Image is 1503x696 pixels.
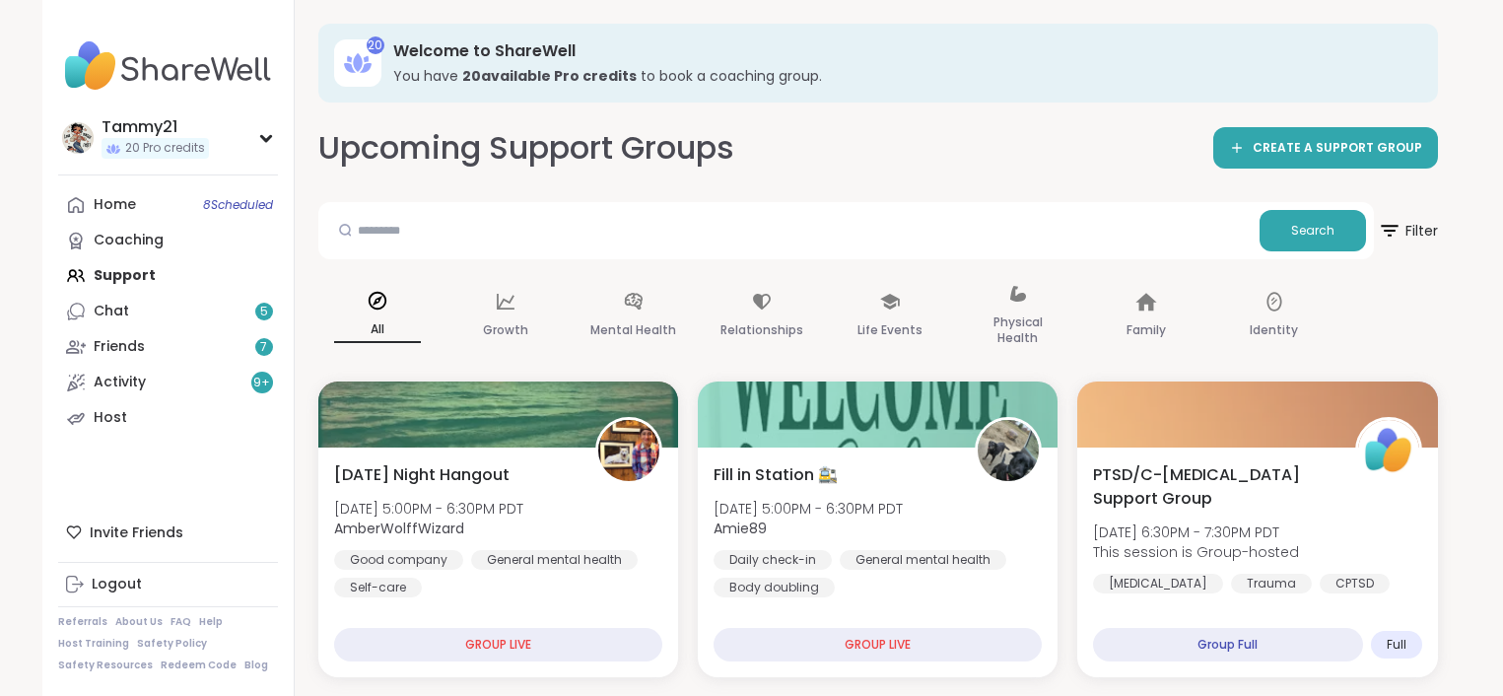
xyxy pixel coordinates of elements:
[1093,463,1332,511] span: PTSD/C-[MEDICAL_DATA] Support Group
[161,659,237,672] a: Redeem Code
[62,122,94,154] img: Tammy21
[483,318,528,342] p: Growth
[334,550,463,570] div: Good company
[58,329,278,365] a: Friends7
[171,615,191,629] a: FAQ
[125,140,205,157] span: 20 Pro credits
[1358,420,1419,481] img: ShareWell
[58,567,278,602] a: Logout
[244,659,268,672] a: Blog
[334,628,662,661] div: GROUP LIVE
[260,304,268,320] span: 5
[1387,637,1406,653] span: Full
[58,294,278,329] a: Chat5
[115,615,163,629] a: About Us
[94,373,146,392] div: Activity
[598,420,659,481] img: AmberWolffWizard
[94,302,129,321] div: Chat
[720,318,803,342] p: Relationships
[1378,207,1438,254] span: Filter
[1250,318,1298,342] p: Identity
[1291,222,1334,240] span: Search
[203,197,273,213] span: 8 Scheduled
[714,463,838,487] span: Fill in Station 🚉
[714,499,903,519] span: [DATE] 5:00PM - 6:30PM PDT
[1127,318,1166,342] p: Family
[590,318,676,342] p: Mental Health
[58,615,107,629] a: Referrals
[58,187,278,223] a: Home8Scheduled
[334,499,523,519] span: [DATE] 5:00PM - 6:30PM PDT
[334,463,510,487] span: [DATE] Night Hangout
[137,637,207,651] a: Safety Policy
[94,231,164,250] div: Coaching
[975,311,1061,350] p: Physical Health
[1378,202,1438,259] button: Filter
[1320,574,1390,593] div: CPTSD
[840,550,1006,570] div: General mental health
[1093,628,1362,661] div: Group Full
[253,375,270,391] span: 9 +
[58,365,278,400] a: Activity9+
[92,575,142,594] div: Logout
[714,550,832,570] div: Daily check-in
[334,578,422,597] div: Self-care
[58,223,278,258] a: Coaching
[393,66,1410,86] h3: You have to book a coaching group.
[58,400,278,436] a: Host
[462,66,637,86] b: 20 available Pro credit s
[334,519,464,538] b: AmberWolffWizard
[1231,574,1312,593] div: Trauma
[260,339,267,356] span: 7
[1093,574,1223,593] div: [MEDICAL_DATA]
[58,32,278,101] img: ShareWell Nav Logo
[318,126,734,171] h2: Upcoming Support Groups
[714,578,835,597] div: Body doubling
[58,659,153,672] a: Safety Resources
[94,195,136,215] div: Home
[978,420,1039,481] img: Amie89
[102,116,209,138] div: Tammy21
[471,550,638,570] div: General mental health
[199,615,223,629] a: Help
[334,317,421,343] p: All
[1213,127,1438,169] a: CREATE A SUPPORT GROUP
[857,318,922,342] p: Life Events
[1093,522,1299,542] span: [DATE] 6:30PM - 7:30PM PDT
[1253,140,1422,157] span: CREATE A SUPPORT GROUP
[94,337,145,357] div: Friends
[58,637,129,651] a: Host Training
[714,519,767,538] b: Amie89
[1260,210,1366,251] button: Search
[714,628,1042,661] div: GROUP LIVE
[1093,542,1299,562] span: This session is Group-hosted
[367,36,384,54] div: 20
[58,515,278,550] div: Invite Friends
[94,408,127,428] div: Host
[393,40,1410,62] h3: Welcome to ShareWell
